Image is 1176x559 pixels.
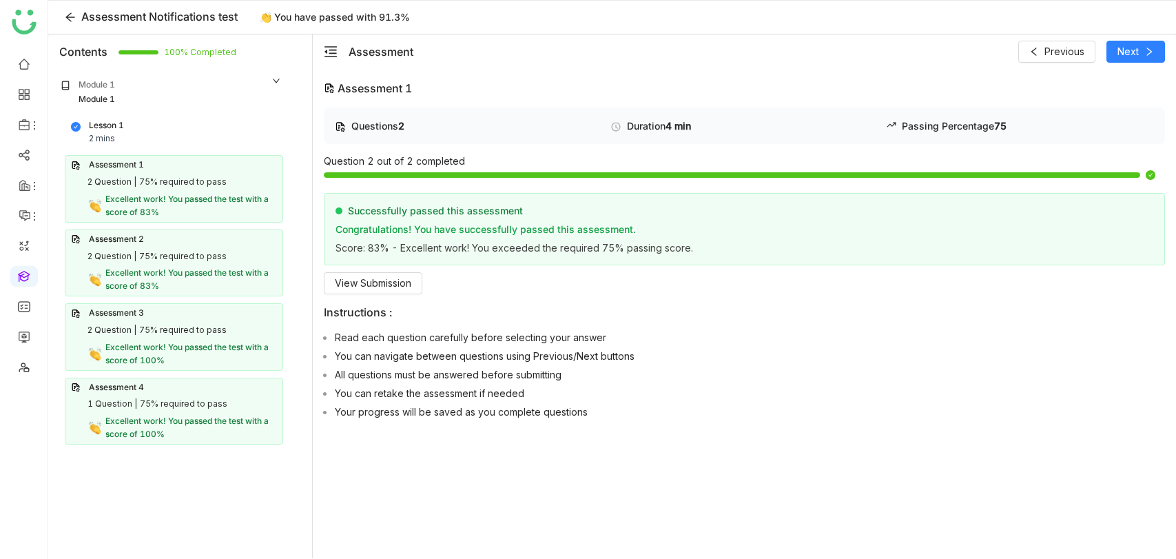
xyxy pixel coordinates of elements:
img: assessment.svg [71,383,81,392]
span: 100% Completed [164,48,180,57]
img: congratulations.svg [88,347,102,361]
div: 75% required to pass [139,176,227,189]
div: Contents [59,43,107,60]
span: 4 min [666,120,691,132]
img: congratulations.svg [88,421,102,435]
p: Score: 83% - Excellent work! You exceeded the required 75% passing score. [336,242,693,254]
div: Assessment 1 [89,159,144,172]
div: 75% required to pass [139,324,227,337]
div: Assessment [349,43,413,60]
div: Assessment 2 [89,233,144,246]
span: Excellent work! You passed the test with a score of 83% [105,267,269,291]
img: assessment.svg [71,309,81,318]
span: Excellent work! You passed the test with a score of 100% [105,416,269,439]
span: Assessment Notifications test [81,10,238,23]
div: 75% required to pass [140,398,227,411]
span: 75 [994,120,1007,132]
span: Excellent work! You passed the test with a score of 83% [105,194,269,217]
button: View Submission [324,272,422,294]
span: View Submission [335,276,411,291]
div: Module 1Module 1 [51,69,291,116]
button: menu-fold [324,45,338,59]
div: Lesson 1 [89,119,124,132]
div: 2 Question | [87,250,136,263]
div: Module 1 [79,93,115,106]
div: Question 2 out of 2 completed [324,155,1165,182]
img: type [335,121,346,132]
button: Next [1106,41,1165,63]
img: assessment.svg [71,234,81,244]
img: type [610,121,621,132]
p: Successfully passed this assessment [348,205,523,216]
li: Your progress will be saved as you complete questions [335,405,1165,418]
div: 2 Question | [87,176,136,189]
p: Instructions : [324,305,1165,319]
div: Assessment 1 [324,80,1165,96]
div: Module 1 [79,79,115,92]
button: Previous [1018,41,1095,63]
div: 2 mins [89,132,115,145]
span: Passing Percentage [902,120,994,132]
span: Questions [351,120,398,132]
img: type [324,83,335,94]
span: Next [1117,44,1139,59]
img: congratulations.svg [88,273,102,287]
li: Read each question carefully before selecting your answer [335,330,1165,343]
li: All questions must be answered before submitting [335,367,1165,380]
div: 2 Question | [87,324,136,337]
img: congratulations.svg [88,199,102,213]
p: Congratulations! You have successfully passed this assessment. [336,223,693,235]
span: Duration [627,120,666,132]
div: 1 Question | [87,398,137,411]
li: You can navigate between questions using Previous/Next buttons [335,349,1165,362]
span: Excellent work! You passed the test with a score of 100% [105,342,269,365]
li: You can retake the assessment if needed [335,386,1165,399]
img: assessment.svg [71,161,81,170]
img: logo [12,10,37,34]
div: 75% required to pass [139,250,227,263]
div: Assessment 4 [89,381,144,394]
span: Previous [1044,44,1084,59]
div: Assessment 3 [89,307,144,320]
span: 2 [398,120,404,132]
div: 👏 You have passed with 91.3% [251,9,418,26]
